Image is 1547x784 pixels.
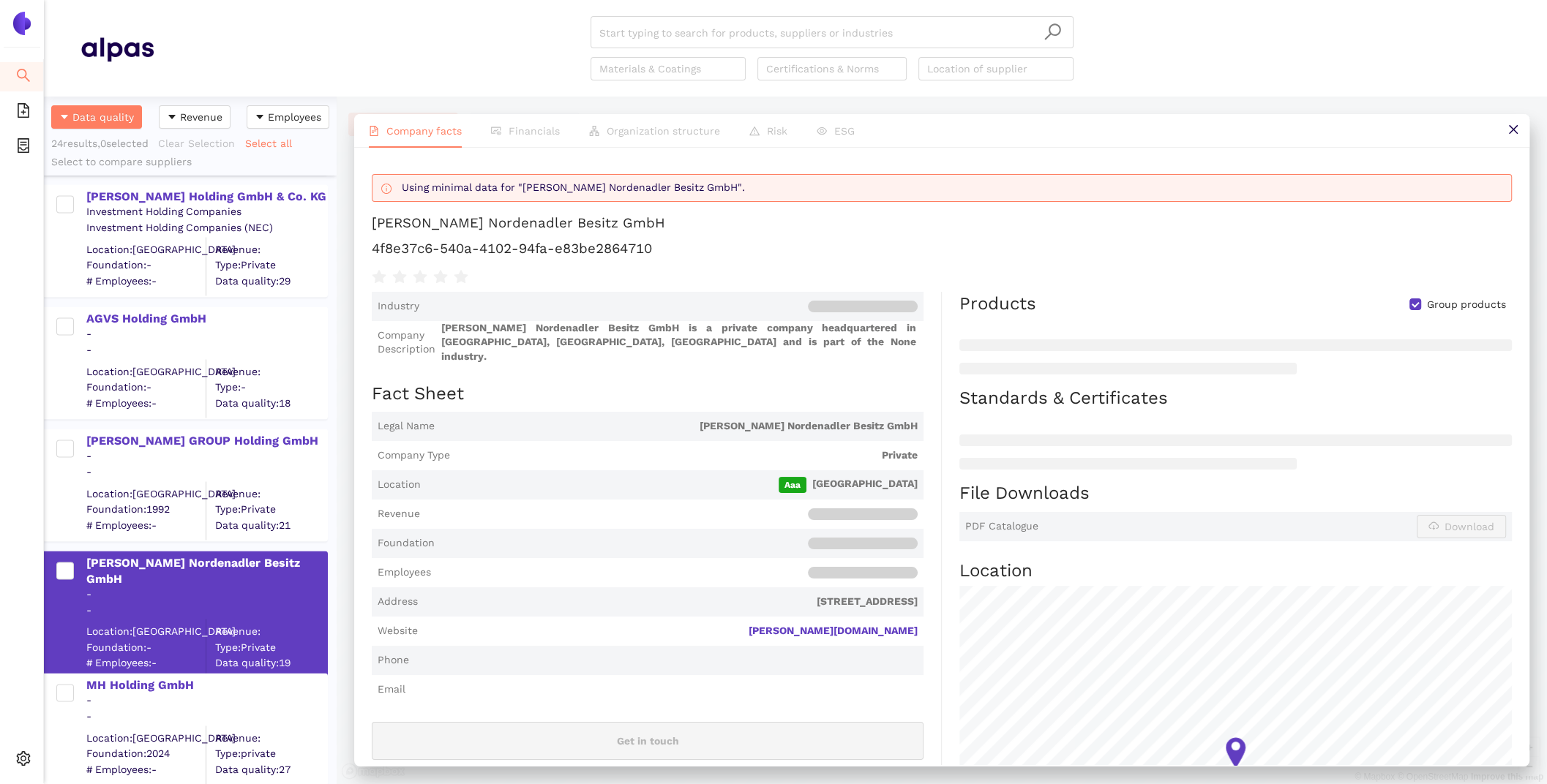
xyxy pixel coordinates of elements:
[378,328,435,357] span: Company Description
[86,364,206,379] div: Location: [GEOGRAPHIC_DATA]
[72,109,134,125] span: Data quality
[86,502,206,517] span: Foundation: 1992
[215,242,326,257] div: Revenue:
[215,486,326,501] div: Revenue:
[86,327,326,342] div: -
[86,677,326,693] div: MH Holding GmbH
[215,364,326,379] div: Revenue:
[1044,23,1062,41] span: search
[86,449,326,464] div: -
[247,105,329,129] button: caret-downEmployees
[372,270,386,284] span: star
[86,555,326,588] div: [PERSON_NAME] Nordenadler Besitz GmbH
[180,109,222,125] span: Revenue
[268,109,321,125] span: Employees
[767,125,787,137] span: Risk
[413,270,427,284] span: star
[86,205,326,219] div: Investment Holding Companies
[607,125,720,137] span: Organization structure
[369,126,379,136] span: file-text
[86,518,206,532] span: # Employees: -
[167,112,177,124] span: caret-down
[834,125,855,137] span: ESG
[378,653,409,668] span: Phone
[86,762,206,777] span: # Employees: -
[433,270,448,284] span: star
[441,321,918,364] span: [PERSON_NAME] Nordenadler Besitz GmbH is a private company headquartered in [GEOGRAPHIC_DATA], [G...
[372,214,665,233] div: [PERSON_NAME] Nordenadler Besitz GmbH
[86,486,206,501] div: Location: [GEOGRAPHIC_DATA]
[86,747,206,761] span: Foundation: 2024
[86,396,206,410] span: # Employees: -
[86,343,326,358] div: -
[378,536,435,551] span: Foundation
[386,125,462,137] span: Company facts
[16,63,31,92] span: search
[372,239,1512,258] h1: 4f8e37c6-540a-4102-94fa-e83be2864710
[10,12,34,35] img: Logo
[86,274,206,288] span: # Employees: -
[86,189,326,205] div: [PERSON_NAME] Holding GmbH & Co. KG
[215,762,326,777] span: Data quality: 27
[51,137,149,149] span: 24 results, 0 selected
[215,656,326,671] span: Data quality: 19
[491,126,501,136] span: fund-view
[441,419,918,434] span: [PERSON_NAME] Nordenadler Besitz GmbH
[86,640,206,655] span: Foundation: -
[378,507,420,521] span: Revenue
[86,625,206,639] div: Location: [GEOGRAPHIC_DATA]
[86,587,326,602] div: -
[749,126,760,136] span: warning
[959,559,1512,584] h2: Location
[965,519,1038,534] span: PDF Catalogue
[80,31,154,67] img: Homepage
[381,184,392,194] span: info-circle
[86,465,326,480] div: -
[454,270,468,284] span: star
[51,155,329,170] div: Select to compare suppliers
[509,125,560,137] span: Financials
[59,112,70,124] span: caret-down
[378,624,418,638] span: Website
[16,98,31,127] span: file-add
[16,133,31,162] span: container
[378,682,405,697] span: Email
[378,299,419,314] span: Industry
[86,380,206,395] span: Foundation: -
[779,477,806,493] span: Aaa
[215,502,326,517] span: Type: Private
[817,126,827,136] span: eye
[215,625,326,639] div: Revenue:
[378,478,421,492] span: Location
[157,132,244,155] button: Clear Selection
[959,386,1512,411] h2: Standards & Certificates
[392,270,407,284] span: star
[1497,114,1529,147] button: close
[215,518,326,532] span: Data quality: 21
[159,105,231,129] button: caret-downRevenue
[378,595,418,609] span: Address
[245,135,292,151] span: Select all
[215,747,326,761] span: Type: private
[456,448,918,463] span: Private
[16,746,31,775] span: setting
[86,242,206,257] div: Location: [GEOGRAPHIC_DATA]
[86,731,206,745] div: Location: [GEOGRAPHIC_DATA]
[378,565,431,580] span: Employees
[255,112,265,124] span: caret-down
[244,132,301,155] button: Select all
[86,709,326,724] div: -
[215,640,326,655] span: Type: Private
[378,448,450,463] span: Company Type
[402,181,1505,195] div: Using minimal data for "[PERSON_NAME] Nordenadler Besitz GmbH".
[1507,124,1519,135] span: close
[86,258,206,273] span: Foundation: -
[86,433,326,449] div: [PERSON_NAME] GROUP Holding GmbH
[215,258,326,273] span: Type: Private
[1421,298,1512,312] span: Group products
[86,311,326,327] div: AGVS Holding GmbH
